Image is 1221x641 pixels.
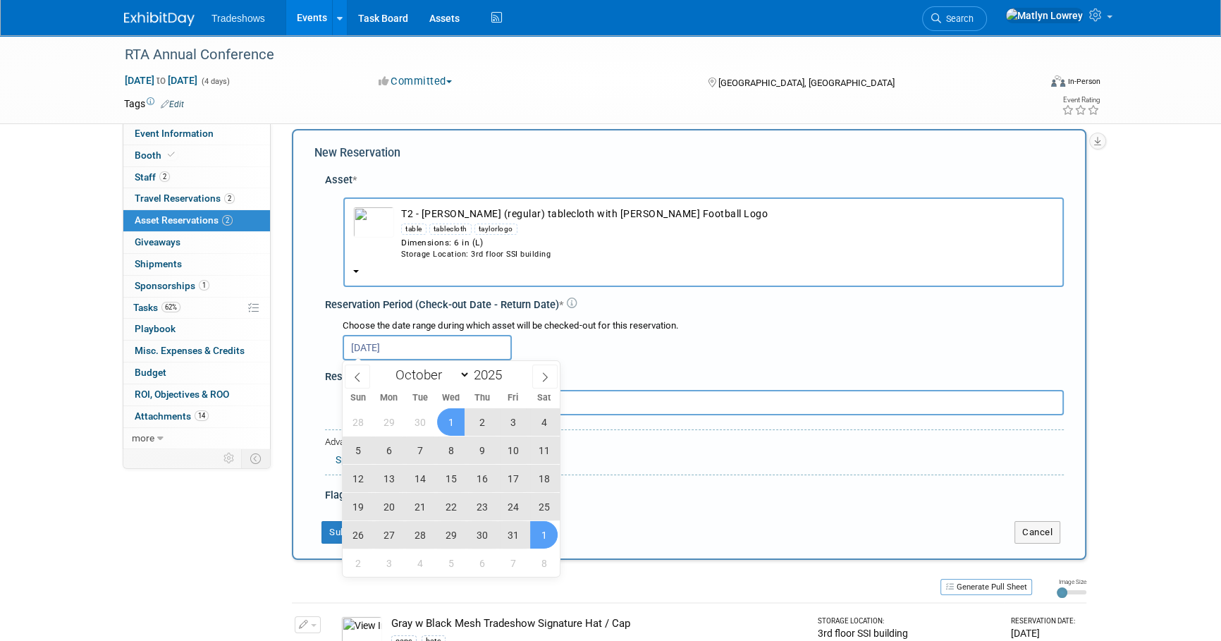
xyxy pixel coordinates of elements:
[135,171,170,183] span: Staff
[325,436,1064,449] div: Advanced Options
[1067,76,1100,87] div: In-Person
[375,437,403,464] span: October 6, 2025
[161,302,180,312] span: 62%
[123,428,270,449] a: more
[1062,97,1100,104] div: Event Rating
[1005,8,1084,23] img: Matlyn Lowrey
[123,362,270,384] a: Budget
[135,258,182,269] span: Shipments
[818,626,998,640] div: 3rd floor SSI building
[499,437,527,464] span: October 10, 2025
[135,193,235,204] span: Travel Reservations
[499,493,527,520] span: October 24, 2025
[468,493,496,520] span: October 23, 2025
[135,389,229,400] span: ROI, Objectives & ROO
[941,13,974,24] span: Search
[1014,521,1060,544] button: Cancel
[135,323,176,334] span: Playbook
[123,188,270,209] a: Travel Reservations2
[344,465,372,492] span: October 12, 2025
[135,367,166,378] span: Budget
[336,454,491,465] a: Specify Shipping Logistics Category
[468,549,496,577] span: November 6, 2025
[343,393,374,403] span: Sun
[474,224,517,235] div: taylorlogo
[217,449,242,468] td: Personalize Event Tab Strip
[343,319,1064,333] div: Choose the date range during which asset will be checked-out for this reservation.
[467,393,498,403] span: Thu
[391,616,805,631] div: Gray w Black Mesh Tradeshow Signature Hat / Cap
[120,42,1017,68] div: RTA Annual Conference
[123,341,270,362] a: Misc. Expenses & Credits
[436,393,467,403] span: Wed
[161,99,184,109] a: Edit
[344,408,372,436] span: September 28, 2025
[123,232,270,253] a: Giveaways
[343,197,1064,287] button: T2 - [PERSON_NAME] (regular) tablecloth with [PERSON_NAME] Football Logotabletableclothtaylorlogo...
[123,167,270,188] a: Staff2
[470,367,513,383] input: Year
[499,408,527,436] span: October 3, 2025
[468,437,496,464] span: October 9, 2025
[124,74,198,87] span: [DATE] [DATE]
[394,207,1054,260] td: T2 - [PERSON_NAME] (regular) tablecloth with [PERSON_NAME] Football Logo
[499,521,527,549] span: October 31, 2025
[325,173,1064,188] div: Asset
[135,345,245,356] span: Misc. Expenses & Credits
[344,521,372,549] span: October 26, 2025
[124,97,184,111] td: Tags
[530,521,558,549] span: November 1, 2025
[401,224,427,235] div: table
[818,616,998,626] div: Storage Location:
[195,410,209,421] span: 14
[124,12,195,26] img: ExhibitDay
[437,437,465,464] span: October 8, 2025
[325,370,1064,384] div: Reservation Notes
[530,437,558,464] span: October 11, 2025
[405,393,436,403] span: Tue
[135,214,233,226] span: Asset Reservations
[530,493,558,520] span: October 25, 2025
[200,77,230,86] span: (4 days)
[406,521,434,549] span: October 28, 2025
[468,465,496,492] span: October 16, 2025
[133,302,180,313] span: Tasks
[135,149,178,161] span: Booth
[123,319,270,340] a: Playbook
[437,493,465,520] span: October 22, 2025
[401,237,1054,249] div: Dimensions: 6 in (L)
[429,224,472,235] div: tablecloth
[499,465,527,492] span: October 17, 2025
[135,236,180,248] span: Giveaways
[437,549,465,577] span: November 5, 2025
[468,408,496,436] span: October 2, 2025
[224,193,235,204] span: 2
[1011,616,1081,626] div: Reservation Date:
[718,78,894,88] span: [GEOGRAPHIC_DATA], [GEOGRAPHIC_DATA]
[211,13,265,24] span: Tradeshows
[222,215,233,226] span: 2
[154,75,168,86] span: to
[437,521,465,549] span: October 29, 2025
[123,123,270,145] a: Event Information
[135,410,209,422] span: Attachments
[437,465,465,492] span: October 15, 2025
[940,579,1032,595] button: Generate Pull Sheet
[955,73,1100,94] div: Event Format
[530,465,558,492] span: October 18, 2025
[437,408,465,436] span: October 1, 2025
[135,128,214,139] span: Event Information
[529,393,560,403] span: Sat
[389,366,470,384] select: Month
[468,521,496,549] span: October 30, 2025
[123,210,270,231] a: Asset Reservations2
[530,408,558,436] span: October 4, 2025
[325,298,1064,312] div: Reservation Period (Check-out Date - Return Date)
[344,437,372,464] span: October 5, 2025
[168,151,175,159] i: Booth reservation complete
[498,393,529,403] span: Fri
[242,449,271,468] td: Toggle Event Tabs
[344,549,372,577] span: November 2, 2025
[321,521,368,544] button: Submit
[199,280,209,291] span: 1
